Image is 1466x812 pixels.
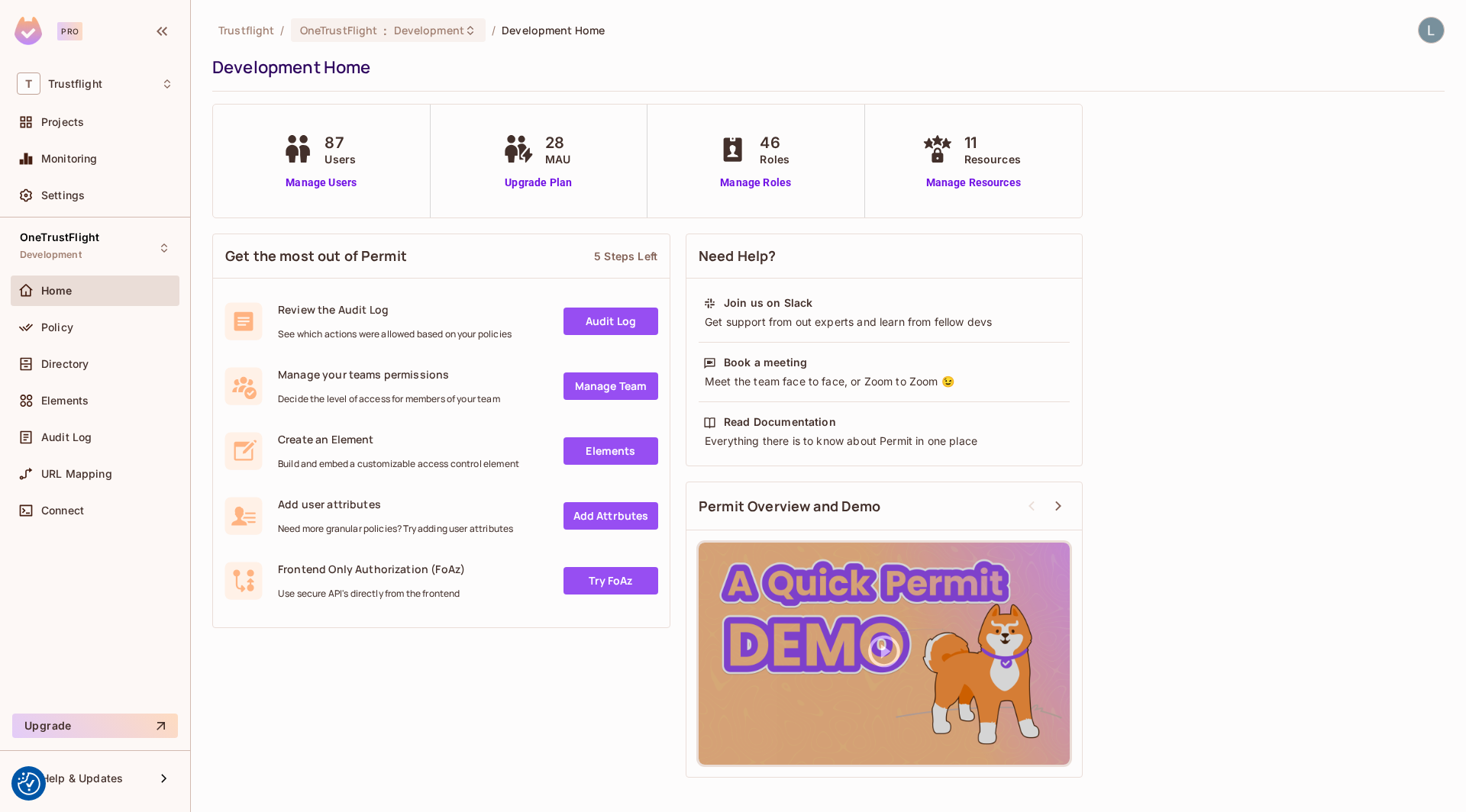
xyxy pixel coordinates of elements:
[41,321,73,333] span: Policy
[18,772,40,795] img: Revisit consent button
[15,17,42,45] img: SReyMgAAAABJRU5ErkJggg==
[325,131,356,154] span: 87
[563,372,658,400] a: Manage Team
[12,714,178,738] button: Upgrade
[1419,18,1444,43] img: Lewis Youl
[699,497,881,516] span: Permit Overview and Demo
[41,116,84,128] span: Projects
[41,153,98,165] span: Monitoring
[964,151,1021,167] span: Resources
[41,431,92,443] span: Audit Log
[703,433,1065,449] div: Everything there is to know about Permit in one place
[278,523,513,535] span: Need more granular policies? Try adding user attributes
[225,246,407,266] span: Get the most out of Permit
[545,151,570,167] span: MAU
[760,151,790,167] span: Roles
[492,23,496,37] li: /
[594,249,657,263] div: 5 Steps Left
[760,131,790,154] span: 46
[724,355,807,370] div: Book a meeting
[218,23,274,37] span: the active workspace
[20,249,82,261] span: Development
[41,772,123,785] span: Help & Updates
[278,432,519,446] span: Create an Element
[724,414,836,430] div: Read Documentation
[394,23,464,37] span: Development
[502,23,605,37] span: Development Home
[41,468,112,480] span: URL Mapping
[563,502,658,530] a: Add Attrbutes
[278,497,513,511] span: Add user attributes
[278,302,512,317] span: Review the Audit Log
[278,367,500,382] span: Manage your teams permissions
[278,458,519,470] span: Build and embed a customizable access control element
[41,189,85,201] span: Settings
[383,24,388,37] span: :
[57,22,82,40] div: Pro
[278,393,500,405] span: Decide the level of access for members of your team
[300,23,378,37] span: OneTrustFlight
[41,358,89,370] span: Directory
[278,562,465,576] span: Frontend Only Authorization (FoAz)
[212,56,1437,79] div: Development Home
[703,374,1065,389] div: Meet the team face to face, or Zoom to Zoom 😉
[18,772,40,795] button: Consent Preferences
[714,175,797,191] a: Manage Roles
[41,504,84,517] span: Connect
[41,285,73,297] span: Home
[17,72,40,95] span: T
[41,395,89,407] span: Elements
[279,175,363,191] a: Manage Users
[325,151,356,167] span: Users
[563,308,658,335] a: Audit Log
[278,328,512,340] span: See which actions were allowed based on your policies
[563,437,658,465] a: Elements
[278,588,465,600] span: Use secure API's directly from the frontend
[964,131,1021,154] span: 11
[499,175,578,191] a: Upgrade Plan
[703,314,1065,330] div: Get support from out experts and learn from fellow devs
[20,231,99,243] span: OneTrustFlight
[280,23,284,37] li: /
[699,246,777,266] span: Need Help?
[563,567,658,594] a: Try FoAz
[545,131,570,154] span: 28
[48,78,102,90] span: Workspace: Trustflight
[724,295,812,311] div: Join us on Slack
[919,175,1028,191] a: Manage Resources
